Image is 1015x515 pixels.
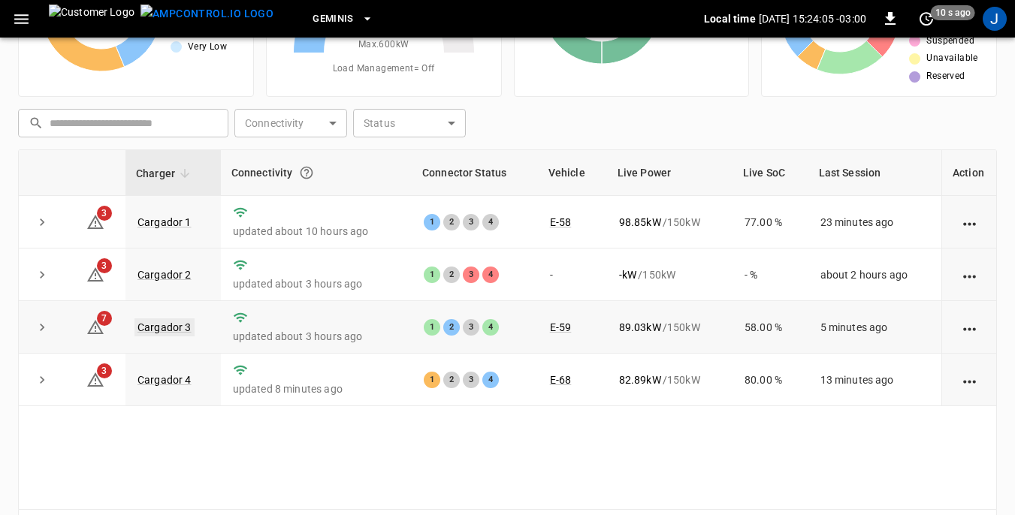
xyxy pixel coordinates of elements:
td: - % [733,248,808,301]
div: action cell options [960,215,979,230]
a: Cargador 2 [137,269,192,281]
div: 2 [443,214,460,230]
span: Geminis [313,11,354,28]
div: 3 [463,214,479,230]
td: about 2 hours ago [808,248,941,301]
a: Cargador 3 [134,318,195,336]
th: Live Power [607,150,733,196]
a: 3 [86,267,104,279]
a: E-58 [550,216,572,228]
div: / 150 kW [619,372,720,387]
span: 3 [97,363,112,378]
div: 4 [482,214,499,230]
div: / 150 kW [619,215,720,230]
div: 4 [482,319,499,336]
td: 5 minutes ago [808,301,941,354]
div: 4 [482,372,499,388]
div: action cell options [960,320,979,335]
p: updated about 3 hours ago [233,329,400,344]
div: / 150 kW [619,320,720,335]
button: Geminis [307,5,379,34]
div: / 150 kW [619,267,720,282]
div: 1 [424,214,440,230]
span: Suspended [926,34,974,49]
th: Connector Status [412,150,538,196]
div: 3 [463,372,479,388]
th: Vehicle [538,150,607,196]
th: Last Session [808,150,941,196]
a: E-59 [550,321,572,333]
a: Cargador 1 [137,216,192,228]
div: 2 [443,267,460,283]
button: set refresh interval [914,7,938,31]
button: expand row [31,316,53,339]
span: Load Management = Off [333,62,435,77]
span: 10 s ago [931,5,975,20]
button: expand row [31,211,53,233]
a: 3 [86,373,104,385]
p: - kW [619,267,636,282]
span: Reserved [926,69,965,84]
td: 80.00 % [733,354,808,406]
div: action cell options [960,267,979,282]
div: 1 [424,267,440,283]
a: 3 [86,215,104,227]
a: Cargador 4 [137,374,192,386]
span: 7 [97,311,112,326]
p: updated about 10 hours ago [233,224,400,239]
div: profile-icon [983,7,1007,31]
div: 1 [424,319,440,336]
div: Connectivity [231,159,401,186]
p: 82.89 kW [619,372,661,387]
th: Live SoC [733,150,808,196]
img: ampcontrol.io logo [140,5,273,23]
p: updated about 3 hours ago [233,276,400,291]
p: Local time [704,11,756,26]
td: 23 minutes ago [808,196,941,248]
td: - [538,248,607,301]
th: Action [941,150,996,196]
td: 13 minutes ago [808,354,941,406]
div: 2 [443,372,460,388]
button: expand row [31,264,53,286]
button: expand row [31,369,53,391]
span: 3 [97,258,112,273]
td: 77.00 % [733,196,808,248]
span: Max. 600 kW [358,38,409,53]
p: [DATE] 15:24:05 -03:00 [759,11,866,26]
span: 3 [97,206,112,221]
span: Very Low [188,40,227,55]
div: 3 [463,267,479,283]
img: Customer Logo [49,5,134,33]
p: 98.85 kW [619,215,661,230]
a: 7 [86,321,104,333]
a: E-68 [550,374,572,386]
div: 3 [463,319,479,336]
button: Connection between the charger and our software. [293,159,320,186]
span: Charger [136,164,195,182]
div: 2 [443,319,460,336]
div: 1 [424,372,440,388]
p: updated 8 minutes ago [233,381,400,396]
p: 89.03 kW [619,320,661,335]
td: 58.00 % [733,301,808,354]
div: action cell options [960,372,979,387]
div: 4 [482,267,499,283]
span: Unavailable [926,51,977,66]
